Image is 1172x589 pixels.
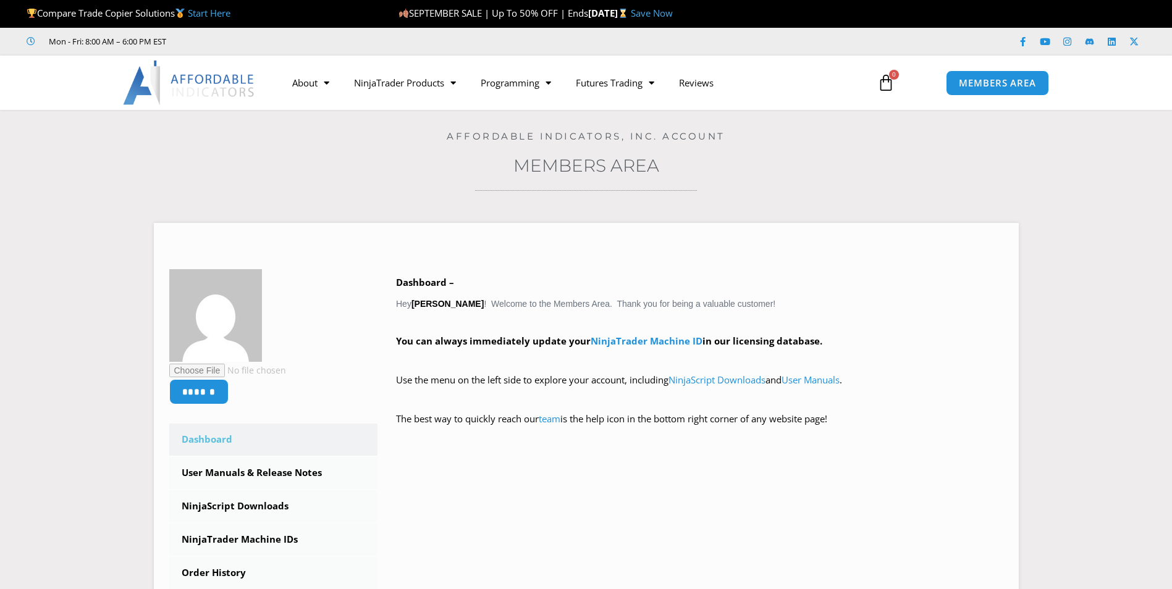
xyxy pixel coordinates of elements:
span: SEPTEMBER SALE | Up To 50% OFF | Ends [398,7,588,19]
a: Affordable Indicators, Inc. Account [447,130,725,142]
a: User Manuals [782,374,840,386]
a: Futures Trading [563,69,667,97]
p: The best way to quickly reach our is the help icon in the bottom right corner of any website page! [396,411,1003,445]
strong: [PERSON_NAME] [411,299,484,309]
img: 🍂 [399,9,408,18]
a: NinjaScript Downloads [668,374,765,386]
a: NinjaTrader Machine IDs [169,524,378,556]
a: Order History [169,557,378,589]
div: Hey ! Welcome to the Members Area. Thank you for being a valuable customer! [396,274,1003,445]
iframe: Customer reviews powered by Trustpilot [183,35,369,48]
a: NinjaTrader Products [342,69,468,97]
img: 🏆 [27,9,36,18]
span: MEMBERS AREA [959,78,1036,88]
span: 0 [889,70,899,80]
img: 🥇 [175,9,185,18]
img: 5bf2ea20db9f752674a9f6902c51d781841d11f9f519996ecacb989455cd57cc [169,269,262,362]
strong: You can always immediately update your in our licensing database. [396,335,822,347]
img: ⌛ [618,9,628,18]
span: Mon - Fri: 8:00 AM – 6:00 PM EST [46,34,166,49]
strong: [DATE] [588,7,631,19]
a: MEMBERS AREA [946,70,1049,96]
b: Dashboard – [396,276,454,288]
a: 0 [859,65,913,101]
nav: Menu [280,69,863,97]
a: NinjaTrader Machine ID [591,335,702,347]
a: Start Here [188,7,230,19]
a: Save Now [631,7,673,19]
a: User Manuals & Release Notes [169,457,378,489]
a: NinjaScript Downloads [169,490,378,522]
p: Use the menu on the left side to explore your account, including and . [396,372,1003,406]
a: Programming [468,69,563,97]
a: team [539,412,560,425]
img: LogoAI | Affordable Indicators – NinjaTrader [123,61,256,105]
a: Members Area [513,155,659,176]
a: About [280,69,342,97]
span: Compare Trade Copier Solutions [27,7,230,19]
a: Dashboard [169,424,378,456]
a: Reviews [667,69,726,97]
